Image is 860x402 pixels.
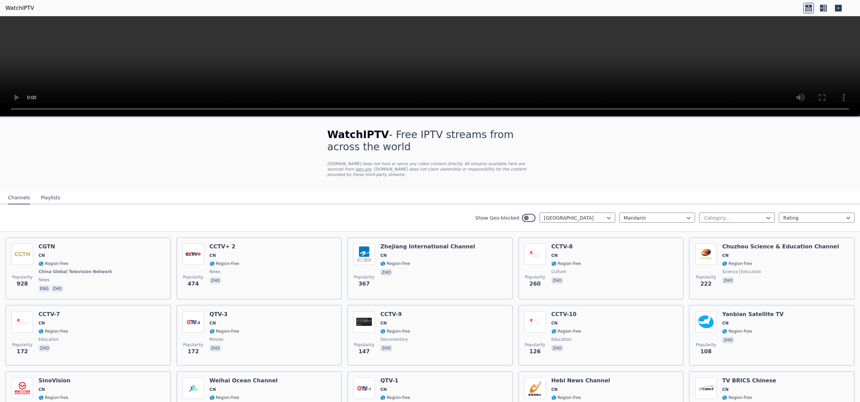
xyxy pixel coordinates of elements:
[210,337,224,342] span: movies
[210,269,220,274] span: news
[210,253,216,258] span: CN
[524,311,546,333] img: CCTV-10
[525,274,545,280] span: Popularity
[551,337,572,342] span: education
[380,253,387,258] span: CN
[380,377,410,384] h6: QTV-1
[525,342,545,348] span: Popularity
[210,395,239,400] span: 🌎 Region-free
[551,345,563,352] p: zho
[39,269,112,274] span: China Global Television Network
[183,377,204,399] img: Weihai Ocean Channel
[380,311,410,318] h6: CCTV-9
[380,261,410,266] span: 🌎 Region-free
[183,243,204,265] img: CCTV+ 2
[8,192,30,204] button: Channels
[551,261,581,266] span: 🌎 Region-free
[39,277,49,283] span: news
[39,253,45,258] span: CN
[722,387,728,392] span: CN
[210,329,239,334] span: 🌎 Region-free
[183,274,204,280] span: Popularity
[39,395,68,400] span: 🌎 Region-free
[380,320,387,326] span: CN
[696,342,716,348] span: Popularity
[353,311,375,333] img: CCTV-9
[722,377,776,384] h6: TV BRICS Chinese
[11,243,33,265] img: CGTN
[722,337,734,343] p: zho
[39,243,114,250] h6: CGTN
[722,329,752,334] span: 🌎 Region-free
[475,215,519,221] label: Show Geo-blocked
[380,395,410,400] span: 🌎 Region-free
[695,243,717,265] img: Chuzhou Science & Education Channel
[39,387,45,392] span: CN
[529,348,541,356] span: 126
[551,269,566,274] span: culture
[5,4,34,12] a: WatchIPTV
[12,274,32,280] span: Popularity
[551,387,558,392] span: CN
[722,261,752,266] span: 🌎 Region-free
[183,342,204,348] span: Popularity
[551,320,558,326] span: CN
[722,277,734,284] p: zho
[41,192,60,204] button: Playlists
[327,129,533,153] h1: - Free IPTV streams from across the world
[210,345,221,352] p: zho
[739,269,761,274] span: education
[210,261,239,266] span: 🌎 Region-free
[551,395,581,400] span: 🌎 Region-free
[51,285,63,292] p: zho
[188,348,199,356] span: 172
[529,280,541,288] span: 260
[17,280,28,288] span: 928
[354,274,374,280] span: Popularity
[380,329,410,334] span: 🌎 Region-free
[695,311,717,333] img: Yanbian Satellite TV
[39,337,59,342] span: education
[358,280,369,288] span: 367
[722,269,738,274] span: science
[380,387,387,392] span: CN
[380,269,392,276] p: zho
[11,311,33,333] img: CCTV-7
[39,345,50,352] p: zho
[696,274,716,280] span: Popularity
[551,311,581,318] h6: CCTV-10
[210,320,216,326] span: CN
[210,243,239,250] h6: CCTV+ 2
[188,280,199,288] span: 474
[39,377,70,384] h6: SinoVision
[183,311,204,333] img: QTV-3
[380,337,408,342] span: documentary
[380,345,392,352] p: zho
[210,377,278,384] h6: Weihai Ocean Channel
[722,311,784,318] h6: Yanbian Satellite TV
[380,243,475,250] h6: Zhejiang International Channel
[210,277,221,284] p: zho
[722,253,728,258] span: CN
[11,377,33,399] img: SinoVision
[39,311,68,318] h6: CCTV-7
[355,167,371,172] a: iptv-org
[358,348,369,356] span: 147
[210,387,216,392] span: CN
[327,161,533,177] p: [DOMAIN_NAME] does not host or serve any video content directly. All streams available here are s...
[210,311,239,318] h6: QTV-3
[700,348,712,356] span: 108
[354,342,374,348] span: Popularity
[353,243,375,265] img: Zhejiang International Channel
[722,320,728,326] span: CN
[39,320,45,326] span: CN
[722,243,839,250] h6: Chuzhou Science & Education Channel
[695,377,717,399] img: TV BRICS Chinese
[551,277,563,284] p: zho
[327,129,389,140] span: WatchIPTV
[39,285,50,292] p: eng
[17,348,28,356] span: 172
[551,377,610,384] h6: Hebi News Channel
[524,377,546,399] img: Hebi News Channel
[551,329,581,334] span: 🌎 Region-free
